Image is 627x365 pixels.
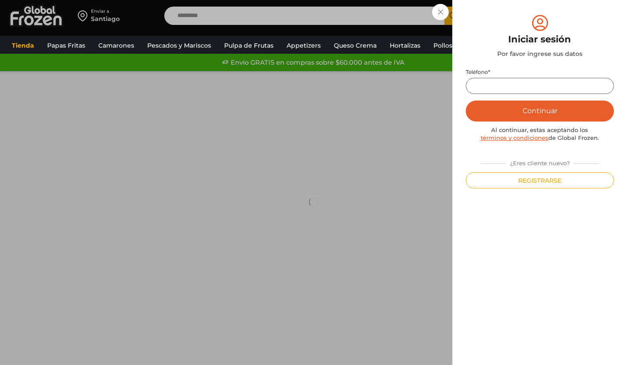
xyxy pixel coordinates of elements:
[466,172,614,188] button: Registrarse
[329,37,381,54] a: Queso Crema
[385,37,425,54] a: Hortalizas
[466,101,614,122] button: Continuar
[282,37,325,54] a: Appetizers
[466,49,614,58] div: Por favor ingrese sus datos
[143,37,215,54] a: Pescados y Mariscos
[476,156,604,167] div: ¿Eres cliente nuevo?
[220,37,278,54] a: Pulpa de Frutas
[466,33,614,46] div: Iniciar sesión
[43,37,90,54] a: Papas Fritas
[94,37,139,54] a: Camarones
[481,134,548,141] a: términos y condiciones
[530,13,550,33] img: tabler-icon-user-circle.svg
[466,126,614,142] div: Al continuar, estas aceptando los de Global Frozen.
[7,37,38,54] a: Tienda
[466,69,614,76] label: Teléfono
[429,37,457,54] a: Pollos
